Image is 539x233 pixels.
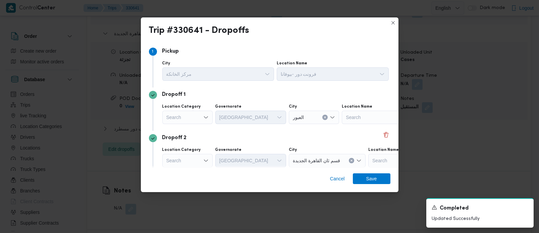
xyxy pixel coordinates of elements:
label: City [289,147,297,153]
span: قسم ثان القاهرة الجديدة [293,157,340,164]
p: Dropoff 1 [162,91,186,99]
span: [GEOGRAPHIC_DATA] [219,157,268,164]
div: Notification [432,204,528,213]
svg: Step 2 is complete [151,93,155,97]
button: Open list of options [356,158,362,163]
p: Updated Successfully [432,215,528,222]
span: Save [366,173,377,184]
button: Open list of options [203,115,209,120]
button: Clear input [322,115,328,120]
label: Governorate [215,104,242,109]
p: Dropoff 2 [162,134,187,142]
label: Location Name [277,61,307,66]
button: Delete [382,131,390,139]
label: Location Name [342,104,372,109]
button: Closes this modal window [389,19,397,27]
label: Location Category [162,147,201,153]
button: Cancel [327,173,347,184]
label: Location Category [162,104,201,109]
span: Cancel [330,175,345,183]
span: [GEOGRAPHIC_DATA] [219,113,268,121]
button: Open list of options [203,158,209,163]
label: City [289,104,297,109]
label: Location Name [368,147,399,153]
span: العبور [293,113,304,121]
button: Clear input [349,158,354,163]
svg: Step 3 is complete [151,136,155,140]
span: Completed [440,205,469,213]
button: Open list of options [277,115,282,120]
label: City [162,61,170,66]
p: Pickup [162,48,179,56]
label: Governorate [215,147,242,153]
button: Open list of options [379,71,385,77]
button: Open list of options [330,115,335,120]
button: Save [353,173,390,184]
span: 1 [152,50,154,54]
div: Trip #330641 - Dropoffs [149,25,250,36]
span: مركز الخانكة [166,70,192,77]
button: Open list of options [265,71,270,77]
button: Open list of options [277,158,282,163]
span: فرونت دور -بيوفانا [281,70,316,77]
